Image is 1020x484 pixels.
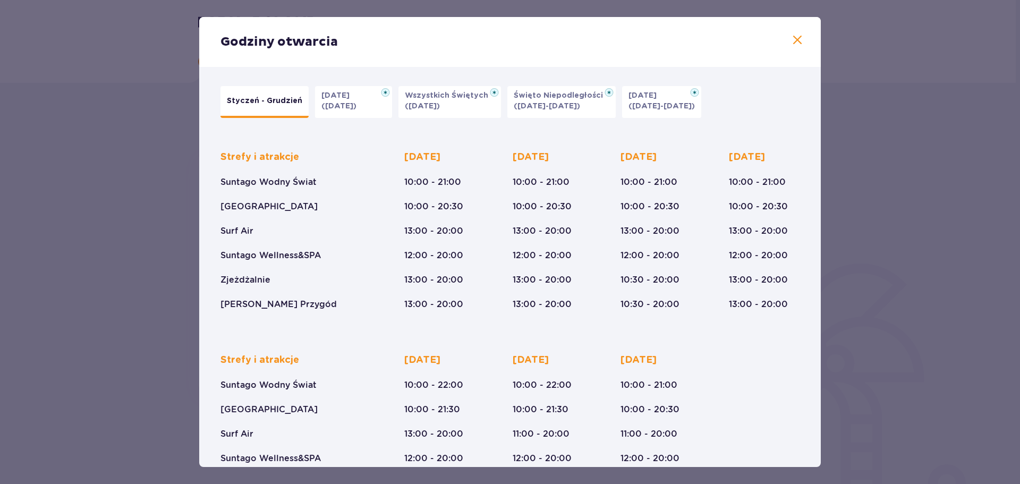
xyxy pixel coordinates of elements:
[620,274,679,286] p: 10:30 - 20:00
[513,299,572,310] p: 13:00 - 20:00
[220,379,317,391] p: Suntago Wodny Świat
[620,354,657,367] p: [DATE]
[404,151,440,164] p: [DATE]
[220,299,337,310] p: [PERSON_NAME] Przygód
[513,274,572,286] p: 13:00 - 20:00
[404,176,461,188] p: 10:00 - 21:00
[513,250,572,261] p: 12:00 - 20:00
[620,250,679,261] p: 12:00 - 20:00
[513,151,549,164] p: [DATE]
[404,354,440,367] p: [DATE]
[513,225,572,237] p: 13:00 - 20:00
[220,250,321,261] p: Suntago Wellness&SPA
[513,201,572,213] p: 10:00 - 20:30
[620,299,679,310] p: 10:30 - 20:00
[220,274,270,286] p: Zjeżdżalnie
[620,201,679,213] p: 10:00 - 20:30
[220,201,318,213] p: [GEOGRAPHIC_DATA]
[404,201,463,213] p: 10:00 - 20:30
[620,176,677,188] p: 10:00 - 21:00
[220,176,317,188] p: Suntago Wodny Świat
[220,354,299,367] p: Strefy i atrakcje
[513,354,549,367] p: [DATE]
[620,225,679,237] p: 13:00 - 20:00
[513,176,569,188] p: 10:00 - 21:00
[513,379,572,391] p: 10:00 - 22:00
[404,274,463,286] p: 13:00 - 20:00
[220,225,253,237] p: Surf Air
[404,225,463,237] p: 13:00 - 20:00
[404,379,463,391] p: 10:00 - 22:00
[404,250,463,261] p: 12:00 - 20:00
[220,151,299,164] p: Strefy i atrakcje
[620,151,657,164] p: [DATE]
[620,379,677,391] p: 10:00 - 21:00
[404,299,463,310] p: 13:00 - 20:00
